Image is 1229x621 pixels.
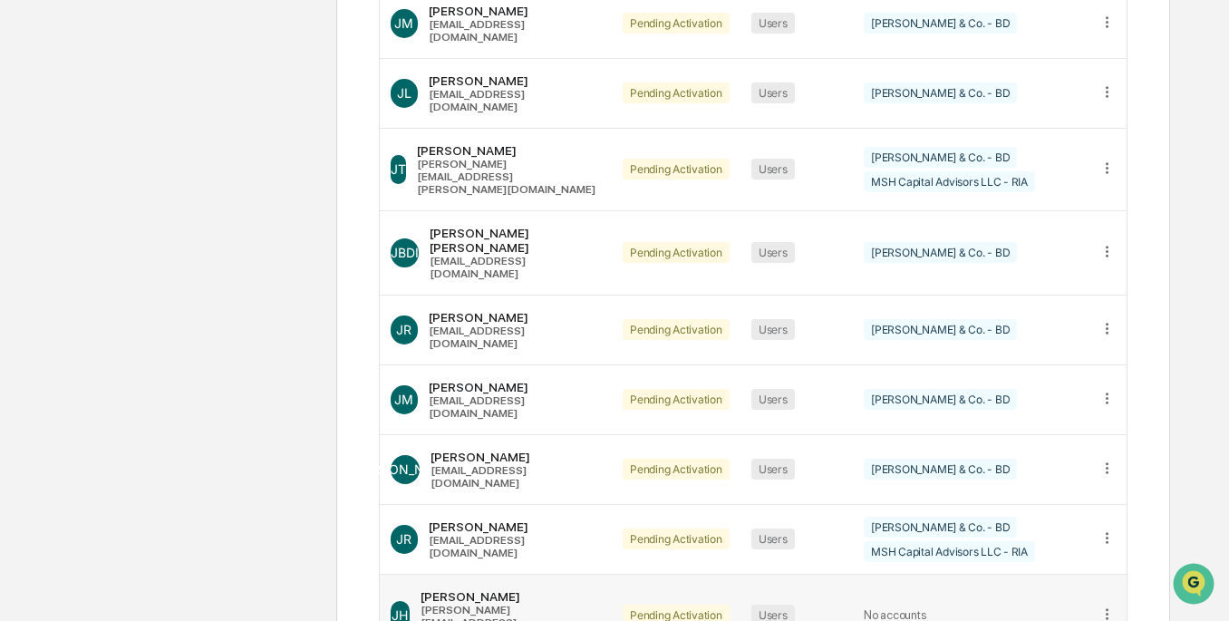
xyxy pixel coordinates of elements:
a: Powered byPylon [128,306,219,320]
span: JM [394,392,413,407]
div: [EMAIL_ADDRESS][DOMAIN_NAME] [430,255,601,280]
span: JR [396,531,411,547]
div: Pending Activation [623,13,730,34]
div: Users [751,459,795,480]
iframe: Open customer support [1171,561,1220,610]
span: Preclearance [36,228,117,246]
div: [PERSON_NAME][EMAIL_ADDRESS][PERSON_NAME][DOMAIN_NAME] [417,158,601,196]
a: 🗄️Attestations [124,220,232,253]
span: JR [396,322,411,337]
div: 🖐️ [18,229,33,244]
div: [PERSON_NAME] & Co. - BD [864,242,1017,263]
div: [PERSON_NAME] & Co. - BD [864,517,1017,538]
span: Pylon [180,306,219,320]
div: [PERSON_NAME] [429,380,602,394]
div: Pending Activation [623,319,730,340]
span: [PERSON_NAME] [353,461,457,477]
div: MSH Capital Advisors LLC - RIA [864,171,1035,192]
div: [PERSON_NAME] [421,589,601,604]
div: Users [751,529,795,549]
div: Users [751,319,795,340]
div: Pending Activation [623,242,730,263]
div: [EMAIL_ADDRESS][DOMAIN_NAME] [431,464,601,490]
span: JBDI [391,245,419,260]
a: 🔎Data Lookup [11,255,121,287]
div: [EMAIL_ADDRESS][DOMAIN_NAME] [429,534,602,559]
div: [PERSON_NAME] & Co. - BD [864,389,1017,410]
span: JM [394,15,413,31]
div: [PERSON_NAME] [417,143,601,158]
button: Start new chat [308,143,330,165]
img: 1746055101610-c473b297-6a78-478c-a979-82029cc54cd1 [18,138,51,170]
div: [PERSON_NAME] & Co. - BD [864,459,1017,480]
div: [PERSON_NAME] & Co. - BD [864,82,1017,103]
div: [PERSON_NAME] [429,73,602,88]
div: Pending Activation [623,389,730,410]
div: Pending Activation [623,529,730,549]
div: Pending Activation [623,159,730,180]
div: Users [751,389,795,410]
a: 🖐️Preclearance [11,220,124,253]
div: [PERSON_NAME] [429,4,602,18]
div: [PERSON_NAME] & Co. - BD [864,13,1017,34]
div: 🔎 [18,264,33,278]
div: Start new chat [62,138,297,156]
div: Users [751,159,795,180]
div: MSH Capital Advisors LLC - RIA [864,541,1035,562]
div: [EMAIL_ADDRESS][DOMAIN_NAME] [429,394,602,420]
div: [PERSON_NAME] [429,310,602,325]
div: [EMAIL_ADDRESS][DOMAIN_NAME] [429,88,602,113]
div: Users [751,13,795,34]
div: [EMAIL_ADDRESS][DOMAIN_NAME] [429,18,602,44]
div: Pending Activation [623,459,730,480]
div: [PERSON_NAME] & Co. - BD [864,319,1017,340]
span: JL [397,85,411,101]
div: Pending Activation [623,82,730,103]
div: Users [751,242,795,263]
span: JT [391,161,406,177]
div: [EMAIL_ADDRESS][DOMAIN_NAME] [429,325,602,350]
div: We're available if you need us! [62,156,229,170]
div: [PERSON_NAME] [431,450,601,464]
span: Attestations [150,228,225,246]
div: 🗄️ [131,229,146,244]
p: How can we help? [18,37,330,66]
div: [PERSON_NAME] [429,519,602,534]
span: Data Lookup [36,262,114,280]
div: Users [751,82,795,103]
div: [PERSON_NAME] [PERSON_NAME] [430,226,601,255]
div: [PERSON_NAME] & Co. - BD [864,147,1017,168]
